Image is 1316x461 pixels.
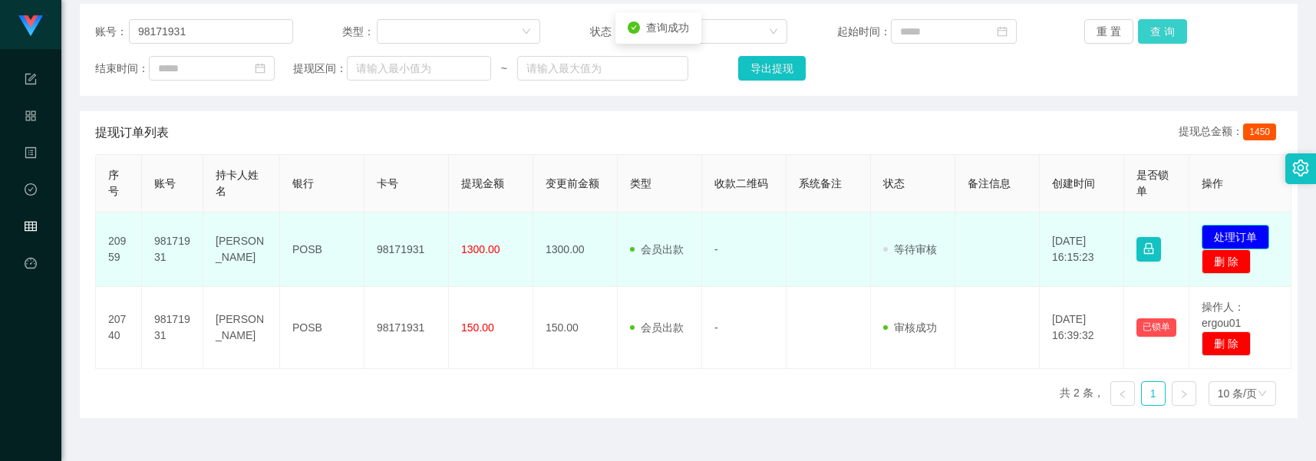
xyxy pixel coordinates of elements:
td: 1300.00 [533,212,618,287]
i: 图标: check-circle-o [25,176,37,207]
button: 图标: lock [1136,237,1161,262]
a: 1 [1142,382,1165,405]
span: 数据中心 [25,184,37,321]
button: 已锁单 [1136,318,1176,337]
span: 类型： [342,24,377,40]
span: 系统备注 [799,177,842,189]
span: 序号 [108,169,119,197]
li: 上一页 [1110,381,1135,406]
td: POSB [280,212,364,287]
i: 图标: down [522,27,531,38]
button: 删 除 [1202,249,1251,274]
span: 起始时间： [837,24,891,40]
span: 审核成功 [883,321,937,334]
span: 账号： [95,24,129,40]
span: 查询成功 [646,21,689,34]
span: 提现金额 [461,177,504,189]
span: - [714,243,718,255]
i: icon: check-circle [628,21,640,34]
td: 98171931 [364,212,449,287]
td: [PERSON_NAME] [203,212,280,287]
img: logo.9652507e.png [18,15,43,37]
span: 收款二维码 [714,177,768,189]
button: 导出提现 [738,56,806,81]
td: 20740 [96,287,142,369]
button: 处理订单 [1202,225,1269,249]
span: 操作人：ergou01 [1202,301,1245,329]
td: POSB [280,287,364,369]
div: 提现总金额： [1179,123,1282,142]
i: 图标: left [1118,390,1127,399]
i: 图标: down [769,27,778,38]
i: 图标: calendar [255,63,266,74]
span: 结束时间： [95,61,149,77]
span: 会员出款 [630,243,684,255]
i: 图标: table [25,213,37,244]
div: 10 条/页 [1218,382,1257,405]
span: 提现订单列表 [95,123,169,142]
span: 状态 [883,177,905,189]
td: [DATE] 16:15:23 [1040,212,1124,287]
i: 图标: profile [25,140,37,170]
td: [DATE] 16:39:32 [1040,287,1124,369]
a: 图标: dashboard平台首页 [25,249,37,403]
td: [PERSON_NAME] [203,287,280,369]
li: 1 [1141,381,1166,406]
span: 状态： [590,24,625,40]
input: 请输入最小值为 [347,56,491,81]
td: 150.00 [533,287,618,369]
li: 共 2 条， [1060,381,1104,406]
li: 下一页 [1172,381,1196,406]
i: 图标: calendar [997,26,1008,37]
span: 提现区间： [293,61,347,77]
i: 图标: appstore-o [25,103,37,133]
button: 查 询 [1138,19,1187,44]
input: 请输入 [129,19,293,44]
td: 98171931 [142,212,203,287]
button: 删 除 [1202,331,1251,356]
span: 会员管理 [25,221,37,357]
td: 98171931 [364,287,449,369]
span: 持卡人姓名 [216,169,259,197]
span: 创建时间 [1052,177,1095,189]
span: 备注信息 [968,177,1011,189]
span: 内容中心 [25,147,37,284]
span: 变更前金额 [546,177,599,189]
span: 系统配置 [25,74,37,210]
span: 操作 [1202,177,1223,189]
span: - [714,321,718,334]
span: 卡号 [377,177,398,189]
input: 请输入最大值为 [517,56,689,81]
span: 产品管理 [25,110,37,247]
span: 1300.00 [461,243,500,255]
i: 图标: setting [1292,160,1309,176]
span: 类型 [630,177,651,189]
span: 150.00 [461,321,494,334]
span: 等待审核 [883,243,937,255]
span: 账号 [154,177,176,189]
td: 20959 [96,212,142,287]
button: 重 置 [1084,19,1133,44]
i: 图标: down [1258,389,1267,400]
span: ~ [491,61,517,77]
span: 1450 [1243,123,1276,140]
span: 银行 [292,177,314,189]
i: 图标: right [1179,390,1189,399]
i: 图标: form [25,66,37,97]
td: 98171931 [142,287,203,369]
span: 是否锁单 [1136,169,1169,197]
span: 会员出款 [630,321,684,334]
